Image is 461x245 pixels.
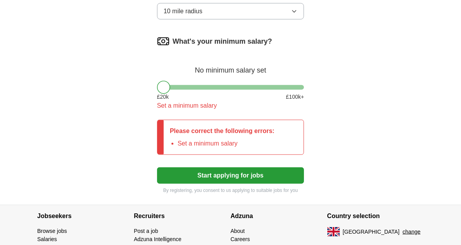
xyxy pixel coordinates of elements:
[343,228,400,236] span: [GEOGRAPHIC_DATA]
[178,139,275,148] li: Set a minimum salary
[157,167,304,184] button: Start applying for jobs
[134,236,182,242] a: Adzuna Intelligence
[37,236,57,242] a: Salaries
[327,205,424,227] h4: Country selection
[157,187,304,194] p: By registering, you consent to us applying to suitable jobs for you
[37,228,67,234] a: Browse jobs
[170,126,275,136] p: Please correct the following errors:
[157,3,304,20] button: 10 mile radius
[173,36,272,47] label: What's your minimum salary?
[231,236,250,242] a: Careers
[286,93,304,101] span: £ 100 k+
[157,93,169,101] span: £ 20 k
[403,228,420,236] button: change
[164,7,203,16] span: 10 mile radius
[231,228,245,234] a: About
[327,227,340,236] img: UK flag
[157,101,304,110] div: Set a minimum salary
[157,57,304,76] div: No minimum salary set
[157,35,170,48] img: salary.png
[134,228,158,234] a: Post a job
